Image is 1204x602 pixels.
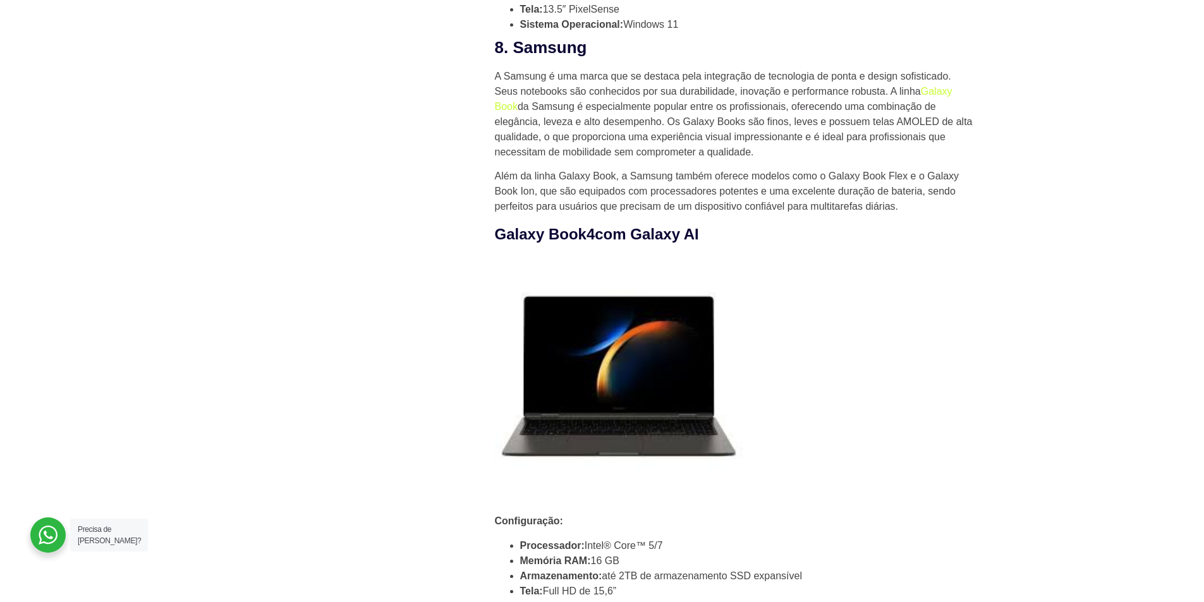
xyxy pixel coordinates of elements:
[495,226,595,243] strong: Galaxy Book4
[520,538,975,553] li: Intel® Core™ 5/7
[520,19,624,30] strong: Sistema Operacional:
[520,2,975,17] li: 13.5″ PixelSense
[976,440,1204,602] div: Widget de chat
[520,584,975,599] li: Full HD de 15,6”
[976,440,1204,602] iframe: Chat Widget
[520,17,975,32] li: Windows 11
[495,515,563,526] strong: Configuração:
[78,525,141,545] span: Precisa de [PERSON_NAME]?
[520,569,975,584] li: até 2TB de armazenamento SSD expansível
[495,37,975,59] h2: 8. Samsung
[520,540,585,551] strong: Processador:
[520,570,602,581] strong: Armazenamento:
[495,69,975,160] p: A Samsung é uma marca que se destaca pela integração de tecnologia de ponta e design sofisticado....
[495,223,975,246] h3: com Galaxy AI
[520,553,975,569] li: 16 GB
[495,86,952,112] a: Galaxy Book
[520,4,543,15] strong: Tela:
[495,169,975,214] p: Além da linha Galaxy Book, a Samsung também oferece modelos como o Galaxy Book Flex e o Galaxy Bo...
[520,586,543,596] strong: Tela:
[520,555,591,566] strong: Memória RAM:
